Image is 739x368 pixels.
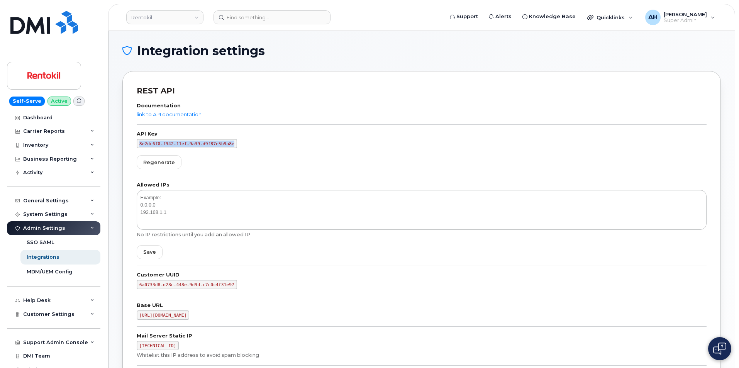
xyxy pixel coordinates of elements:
[137,341,179,350] code: [TECHNICAL_ID]
[137,103,707,109] label: Documentation
[137,352,707,359] div: Whitelist this IP address to avoid spam blocking
[137,155,181,169] button: Regenerate
[137,183,707,188] label: Allowed IPs
[137,45,265,57] span: Integration settings
[137,280,237,289] code: 6a0733d8-d28c-448e-9d9d-c7c0c4f31e97
[137,303,707,308] label: Base URL
[137,85,707,97] div: REST API
[137,132,707,137] label: API Key
[137,111,202,117] a: link to API documentation
[137,231,707,238] div: No IP restrictions until you add an allowed IP
[713,343,726,355] img: Open chat
[143,248,156,256] span: Save
[137,310,189,320] code: [URL][DOMAIN_NAME]
[137,334,707,339] label: Mail Server Static IP
[137,273,707,278] label: Customer UUID
[137,245,163,259] button: Save
[137,139,237,148] code: 8e2dc6f0-f942-11ef-9a39-d9f87e5b9a8e
[143,159,175,166] span: Regenerate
